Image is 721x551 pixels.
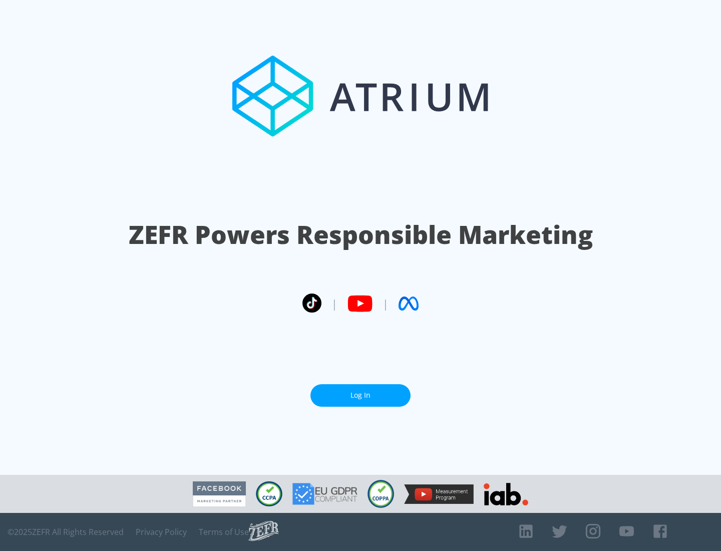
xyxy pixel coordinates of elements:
h1: ZEFR Powers Responsible Marketing [129,217,593,252]
img: COPPA Compliant [368,480,394,508]
a: Terms of Use [199,527,249,537]
span: | [383,296,389,311]
img: IAB [484,483,528,505]
span: © 2025 ZEFR All Rights Reserved [8,527,124,537]
a: Log In [310,384,411,407]
span: | [331,296,337,311]
img: CCPA Compliant [256,481,282,506]
img: YouTube Measurement Program [404,484,474,504]
img: Facebook Marketing Partner [193,481,246,507]
a: Privacy Policy [136,527,187,537]
img: GDPR Compliant [292,483,357,505]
